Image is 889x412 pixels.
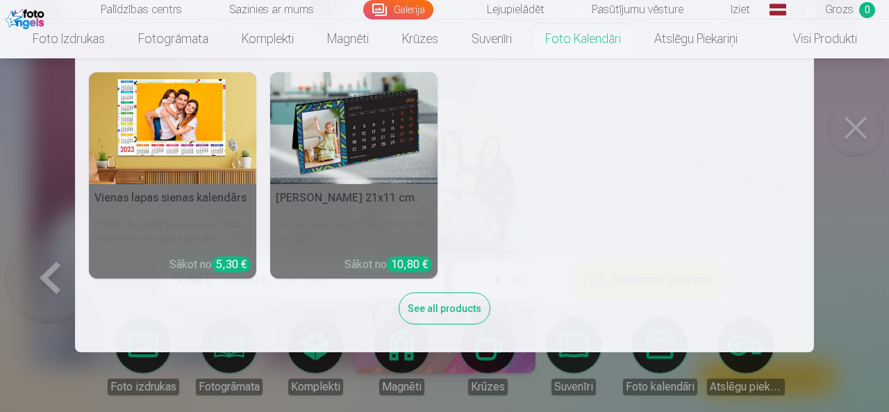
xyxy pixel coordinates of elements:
[825,1,854,18] span: Grozs
[89,212,256,251] h6: [PERSON_NAME] savu iecienītāko fotoattēlu visa gada garumā
[270,184,438,212] h5: [PERSON_NAME] 21x11 cm
[6,6,48,29] img: /fa1
[399,292,490,324] div: See all products
[638,19,754,58] a: Atslēgu piekariņi
[89,184,256,212] h5: Vienas lapas sienas kalendārs
[529,19,638,58] a: Foto kalendāri
[385,19,455,58] a: Krūzes
[89,72,256,184] img: Vienas lapas sienas kalendārs
[169,256,251,273] div: Sākot no
[212,256,251,272] div: 5,30 €
[89,72,256,279] a: Vienas lapas sienas kalendārsVienas lapas sienas kalendārs[PERSON_NAME] savu iecienītāko fotoattē...
[344,256,432,273] div: Sākot no
[270,72,438,184] img: Galda kalendārs 21x11 cm
[399,300,490,315] a: See all products
[310,19,385,58] a: Magnēti
[387,256,432,272] div: 10,80 €
[122,19,225,58] a: Fotogrāmata
[270,72,438,279] a: Galda kalendārs 21x11 cm[PERSON_NAME] 21x11 cmBaudiet savu iecienītāko fotoattēlu visu gaduSākot ...
[754,19,874,58] a: Visi produkti
[225,19,310,58] a: Komplekti
[455,19,529,58] a: Suvenīri
[16,19,122,58] a: Foto izdrukas
[859,2,875,18] span: 0
[270,212,438,251] h6: Baudiet savu iecienītāko fotoattēlu visu gadu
